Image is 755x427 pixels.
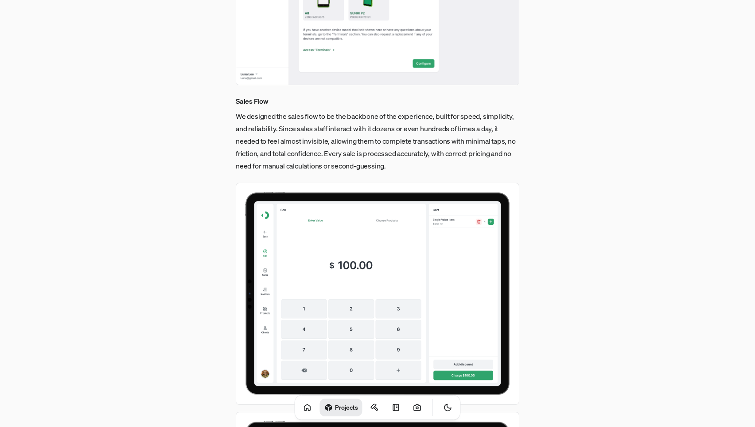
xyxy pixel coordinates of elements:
p: We designed the sales flow to be the backbone of the experience, built for speed, simplicity, and... [236,110,519,172]
img: Stone POS sales interface step 1 [236,183,519,404]
h3: Sales Flow [236,96,519,106]
h1: Projects [335,403,358,411]
button: Toggle Theme [439,399,457,416]
a: Projects [320,399,362,416]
